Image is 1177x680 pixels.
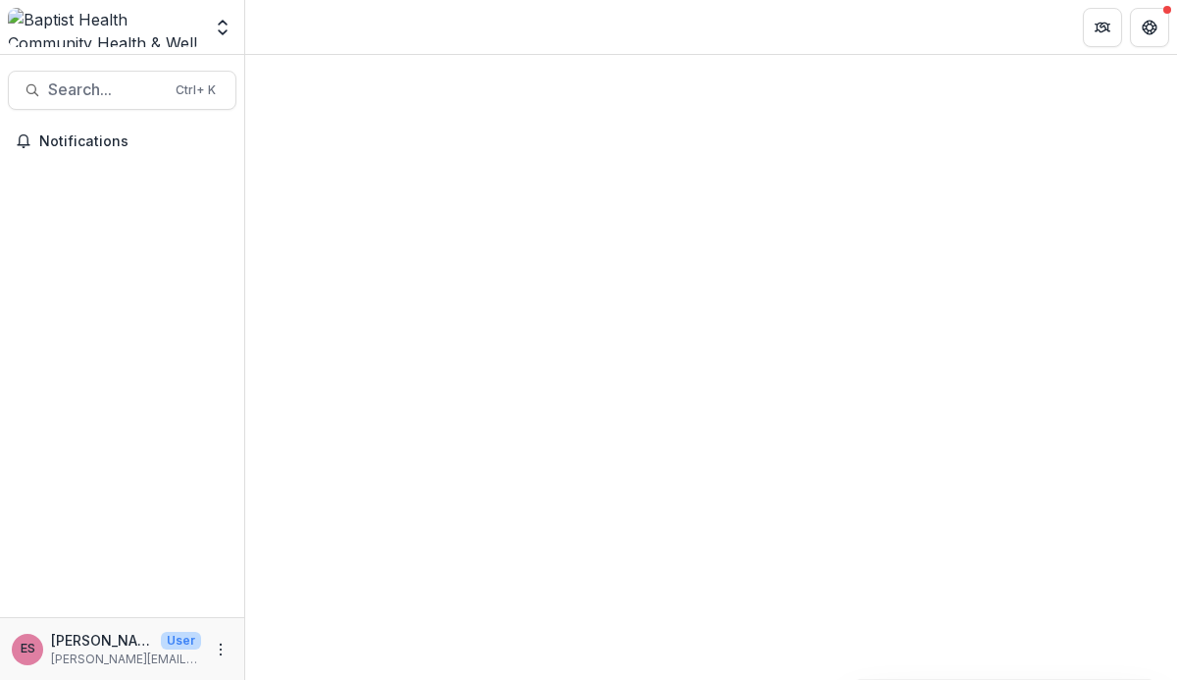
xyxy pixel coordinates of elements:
button: Notifications [8,126,236,157]
span: Search... [48,80,164,99]
p: User [161,632,201,650]
span: Notifications [39,133,229,150]
button: Search... [8,71,236,110]
p: [PERSON_NAME] [51,630,153,651]
img: Baptist Health Community Health & Well Being logo [8,8,201,47]
button: More [209,638,232,661]
button: Get Help [1130,8,1169,47]
div: Ctrl + K [172,79,220,101]
p: [PERSON_NAME][EMAIL_ADDRESS][PERSON_NAME][DOMAIN_NAME] [51,651,201,668]
button: Partners [1083,8,1122,47]
nav: breadcrumb [253,13,336,41]
button: Open entity switcher [209,8,236,47]
div: Ellen Schilling [21,643,35,655]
